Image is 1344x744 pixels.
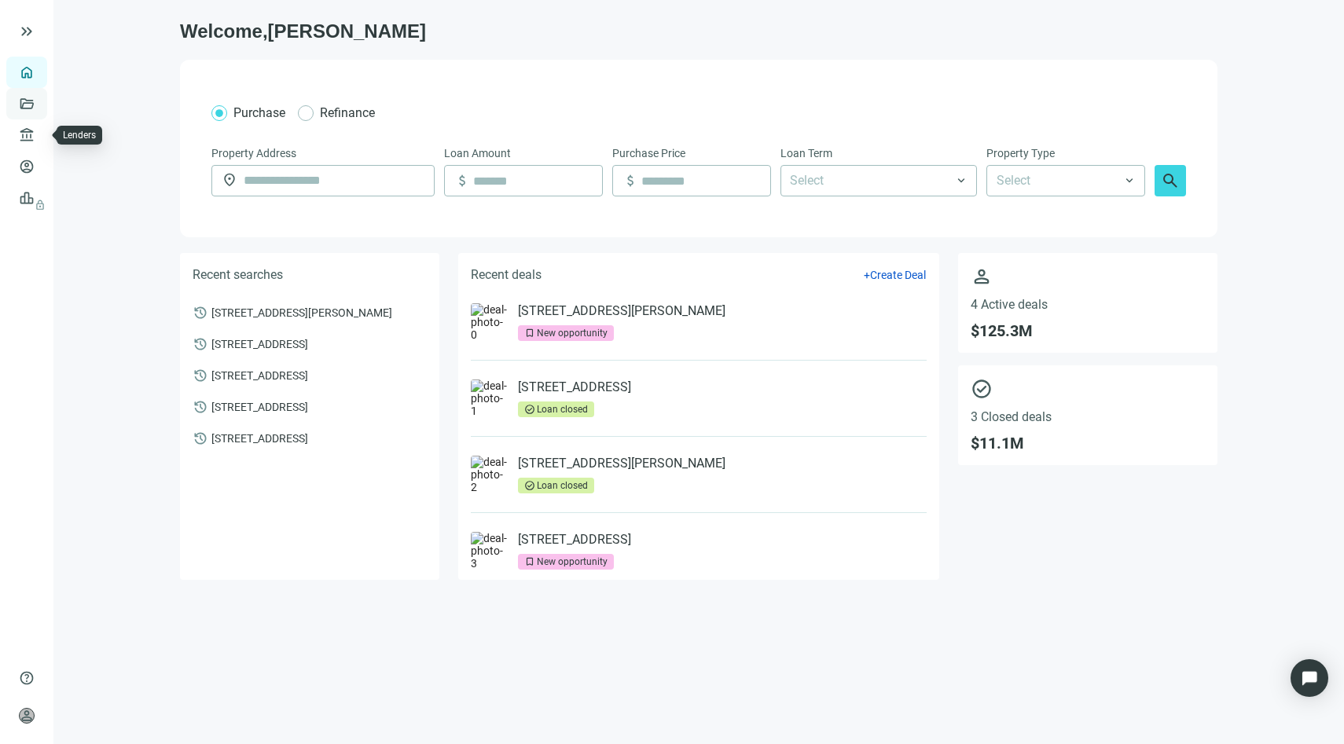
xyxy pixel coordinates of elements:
span: Loan Term [780,145,832,162]
span: history [193,368,208,383]
img: deal-photo-2 [471,456,509,493]
h5: Recent searches [193,266,283,284]
span: $ 11.1M [971,434,1205,453]
span: check_circle [524,404,535,415]
span: search [1161,171,1180,190]
div: New opportunity [537,325,608,341]
span: history [193,431,208,446]
h5: Recent deals [471,266,542,284]
span: history [193,399,208,415]
span: attach_money [454,173,470,189]
div: Loan closed [537,478,588,493]
span: help [19,670,35,686]
span: Purchase Price [612,145,685,162]
button: +Create Deal [863,268,927,282]
span: Property Type [986,145,1055,162]
span: history [193,336,208,352]
div: Open Intercom Messenger [1291,659,1328,697]
span: [STREET_ADDRESS] [211,399,308,413]
div: Loan closed [537,401,588,417]
span: bookmark [524,328,535,339]
span: history [193,305,208,321]
button: search [1155,165,1186,196]
span: check_circle [971,378,1205,400]
img: deal-photo-3 [471,532,509,570]
span: [STREET_ADDRESS][PERSON_NAME] [211,305,392,319]
span: [STREET_ADDRESS] [211,431,308,445]
span: + [864,269,870,281]
span: 4 Active deals [971,297,1205,312]
span: $ 125.3M [971,321,1205,340]
span: check_circle [524,480,535,491]
a: [STREET_ADDRESS][PERSON_NAME] [518,456,725,471]
a: [STREET_ADDRESS] [518,532,631,548]
span: Loan Amount [444,145,511,162]
a: [STREET_ADDRESS] [518,379,631,395]
img: deal-photo-1 [471,379,509,417]
span: Purchase [233,105,285,120]
span: location_on [222,172,237,188]
span: [STREET_ADDRESS] [211,368,308,382]
a: [STREET_ADDRESS][PERSON_NAME] [518,303,725,319]
img: deal-photo-0 [471,303,509,341]
span: [STREET_ADDRESS] [211,336,308,350]
span: bookmark [524,556,535,567]
span: attach_money [622,173,638,189]
div: New opportunity [537,554,608,570]
span: Property Address [211,145,296,162]
span: Create Deal [870,269,926,281]
h1: Welcome, [PERSON_NAME] [180,19,1217,44]
span: 3 Closed deals [971,409,1205,424]
button: keyboard_double_arrow_right [17,22,36,41]
span: Refinance [320,105,375,120]
span: person [971,266,1205,288]
span: person [19,708,35,724]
